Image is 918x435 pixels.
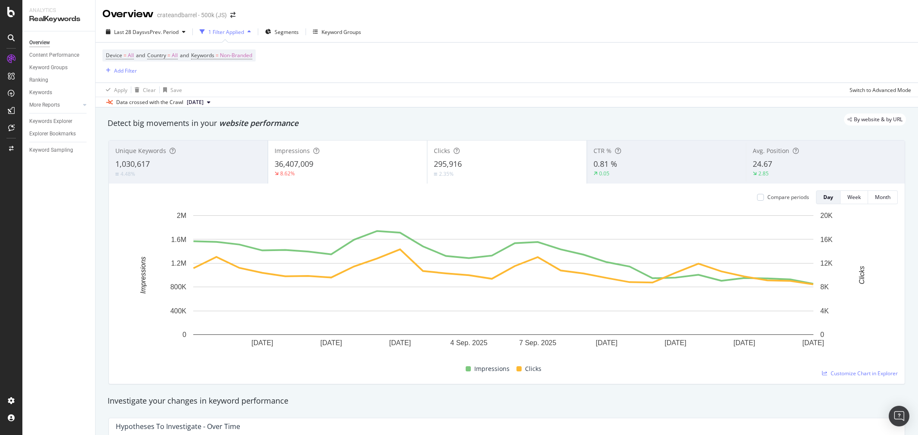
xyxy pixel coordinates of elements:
span: 0.81 % [593,159,617,169]
svg: A chart. [116,211,891,360]
text: 1.2M [171,260,186,267]
span: Country [147,52,166,59]
text: 7 Sep. 2025 [519,339,556,346]
div: Data crossed with the Crawl [116,98,183,106]
button: Switch to Advanced Mode [846,83,911,97]
span: and [136,52,145,59]
span: All [172,49,178,61]
text: 400K [170,307,187,315]
text: 16K [820,236,833,243]
span: Clicks [525,364,541,374]
div: Keywords Explorer [29,117,72,126]
span: By website & by URL [854,117,903,122]
span: Impressions [275,147,310,155]
div: 1 Filter Applied [208,28,244,36]
text: [DATE] [665,339,686,346]
div: Keyword Groups [321,28,361,36]
button: Month [868,190,898,204]
div: Open Intercom Messenger [889,406,909,426]
div: 8.62% [280,170,295,177]
span: 2025 Sep. 19th [187,98,204,106]
button: Clear [131,83,156,97]
a: Keywords [29,88,89,97]
div: Month [875,193,890,201]
span: Last 28 Days [114,28,145,36]
a: Content Performance [29,51,89,60]
text: 0 [820,331,824,338]
text: [DATE] [596,339,617,346]
a: Keyword Sampling [29,146,89,155]
span: Clicks [434,147,450,155]
div: Investigate your changes in keyword performance [108,395,906,407]
span: Non-Branded [220,49,252,61]
span: = [167,52,170,59]
text: [DATE] [389,339,411,346]
span: 36,407,009 [275,159,313,169]
div: Clear [143,86,156,94]
text: 1.6M [171,236,186,243]
div: Keywords [29,88,52,97]
text: [DATE] [733,339,755,346]
div: More Reports [29,101,60,110]
div: Save [170,86,182,94]
a: Ranking [29,76,89,85]
span: = [124,52,127,59]
div: Keyword Groups [29,63,68,72]
a: Keyword Groups [29,63,89,72]
div: Ranking [29,76,48,85]
div: Day [823,193,833,201]
div: Analytics [29,7,88,14]
div: Explorer Bookmarks [29,129,76,138]
span: 1,030,617 [115,159,150,169]
text: 8K [820,283,829,291]
text: 12K [820,260,833,267]
img: Equal [115,173,119,175]
text: [DATE] [802,339,824,346]
span: Segments [275,28,299,36]
div: 2.85 [758,170,769,177]
span: = [216,52,219,59]
button: [DATE] [183,97,214,107]
a: Customize Chart in Explorer [822,370,898,377]
div: Apply [114,86,127,94]
text: 2M [177,212,186,219]
span: vs Prev. Period [145,28,179,36]
a: Overview [29,38,89,47]
span: Customize Chart in Explorer [831,370,898,377]
div: Hypotheses to Investigate - Over Time [116,422,240,431]
span: Impressions [474,364,510,374]
button: Save [160,83,182,97]
button: Last 28 DaysvsPrev. Period [102,25,189,39]
div: 2.35% [439,170,454,178]
span: Keywords [191,52,214,59]
button: Add Filter [102,65,137,76]
div: RealKeywords [29,14,88,24]
div: Content Performance [29,51,79,60]
div: arrow-right-arrow-left [230,12,235,18]
span: Unique Keywords [115,147,166,155]
div: 0.05 [599,170,609,177]
text: Clicks [858,266,865,285]
div: Keyword Sampling [29,146,73,155]
button: Apply [102,83,127,97]
text: 4 Sep. 2025 [450,339,487,346]
img: Equal [434,173,437,175]
button: Day [816,190,841,204]
span: Avg. Position [753,147,789,155]
span: All [128,49,134,61]
span: Device [106,52,122,59]
div: legacy label [844,113,906,126]
button: 1 Filter Applied [196,25,254,39]
div: Overview [102,7,154,21]
button: Keyword Groups [309,25,365,39]
span: and [180,52,189,59]
a: Explorer Bookmarks [29,129,89,138]
text: 0 [182,331,186,338]
text: Impressions [139,257,147,294]
text: 800K [170,283,187,291]
a: More Reports [29,101,80,110]
span: 24.67 [753,159,772,169]
div: crateandbarrel - 500k (JS) [157,11,227,19]
text: [DATE] [251,339,273,346]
